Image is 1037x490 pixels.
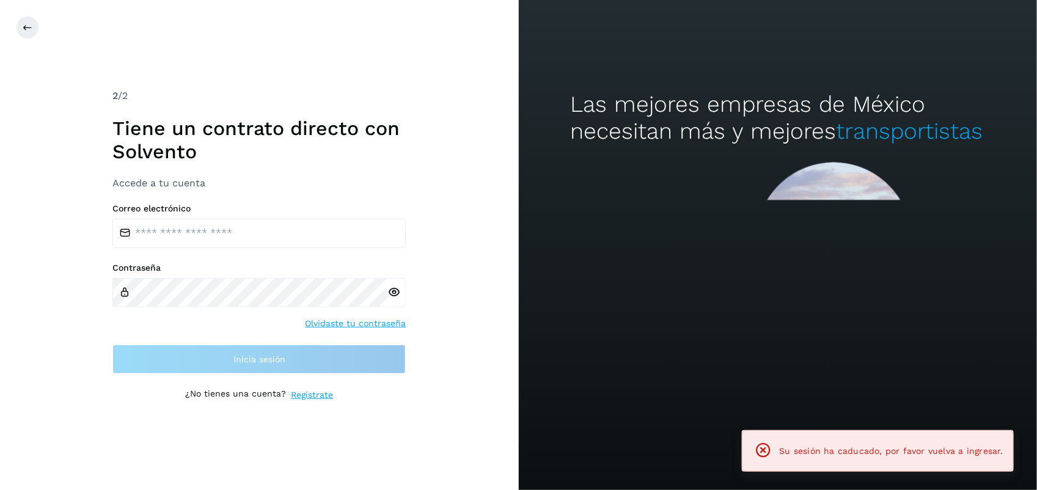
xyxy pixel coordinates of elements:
[233,355,285,364] span: Inicia sesión
[570,91,985,145] h2: Las mejores empresas de México necesitan más y mejores
[112,345,406,374] button: Inicia sesión
[112,90,118,101] span: 2
[112,203,406,214] label: Correo electrónico
[112,263,406,273] label: Contraseña
[112,177,406,189] h3: Accede a tu cuenta
[185,389,286,401] p: ¿No tienes una cuenta?
[112,117,406,164] h1: Tiene un contrato directo con Solvento
[780,446,1003,456] span: Su sesión ha caducado, por favor vuelva a ingresar.
[112,89,406,103] div: /2
[305,317,406,330] a: Olvidaste tu contraseña
[836,118,983,144] span: transportistas
[291,389,333,401] a: Regístrate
